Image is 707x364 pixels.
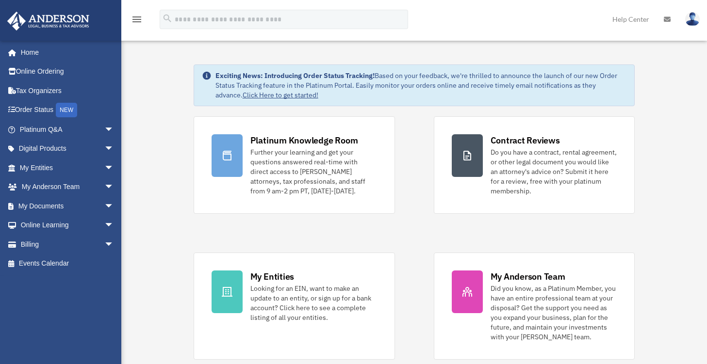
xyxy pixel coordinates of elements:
[250,147,377,196] div: Further your learning and get your questions answered real-time with direct access to [PERSON_NAM...
[104,196,124,216] span: arrow_drop_down
[215,71,627,100] div: Based on your feedback, we're thrilled to announce the launch of our new Order Status Tracking fe...
[104,120,124,140] span: arrow_drop_down
[104,235,124,254] span: arrow_drop_down
[685,12,700,26] img: User Pic
[7,62,129,81] a: Online Ordering
[104,158,124,178] span: arrow_drop_down
[194,116,395,214] a: Platinum Knowledge Room Further your learning and get your questions answered real-time with dire...
[7,254,129,273] a: Events Calendar
[7,196,129,216] a: My Documentsarrow_drop_down
[4,12,92,31] img: Anderson Advisors Platinum Portal
[7,235,129,254] a: Billingarrow_drop_down
[215,71,375,80] strong: Exciting News: Introducing Order Status Tracking!
[7,216,129,235] a: Online Learningarrow_drop_down
[491,270,565,283] div: My Anderson Team
[250,270,294,283] div: My Entities
[104,216,124,236] span: arrow_drop_down
[104,139,124,159] span: arrow_drop_down
[491,284,617,342] div: Did you know, as a Platinum Member, you have an entire professional team at your disposal? Get th...
[7,43,124,62] a: Home
[434,116,635,214] a: Contract Reviews Do you have a contract, rental agreement, or other legal document you would like...
[131,17,143,25] a: menu
[250,134,358,146] div: Platinum Knowledge Room
[243,91,318,99] a: Click Here to get started!
[434,253,635,360] a: My Anderson Team Did you know, as a Platinum Member, you have an entire professional team at your...
[104,177,124,197] span: arrow_drop_down
[7,81,129,100] a: Tax Organizers
[194,253,395,360] a: My Entities Looking for an EIN, want to make an update to an entity, or sign up for a bank accoun...
[7,158,129,177] a: My Entitiesarrow_drop_down
[7,139,129,158] a: Digital Productsarrow_drop_down
[491,134,560,146] div: Contract Reviews
[7,100,129,120] a: Order StatusNEW
[7,120,129,139] a: Platinum Q&Aarrow_drop_down
[7,177,129,197] a: My Anderson Teamarrow_drop_down
[491,147,617,196] div: Do you have a contract, rental agreement, or other legal document you would like an attorney's ad...
[56,103,77,117] div: NEW
[162,13,173,24] i: search
[131,14,143,25] i: menu
[250,284,377,322] div: Looking for an EIN, want to make an update to an entity, or sign up for a bank account? Click her...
